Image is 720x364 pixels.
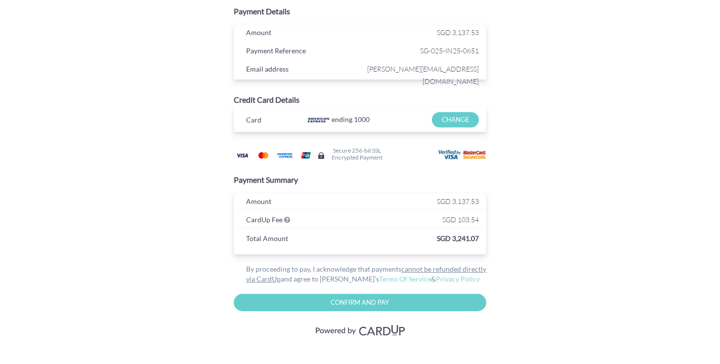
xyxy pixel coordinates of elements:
div: Amount [239,26,363,41]
input: CHANGE [432,112,479,127]
span: SG-025-IN25-0651 [362,44,479,57]
div: Amount [239,195,363,210]
div: Card [239,114,300,128]
div: SGD 3,241.07 [321,232,486,247]
div: By proceeding to pay, I acknowledge that payments and agree to [PERSON_NAME]’s & [234,264,487,284]
span: 1000 [354,115,370,123]
img: Union Pay [296,149,316,162]
div: Payment Details [234,6,487,17]
div: Email address [239,63,363,78]
a: Privacy Policy [436,275,480,283]
img: Visa, Mastercard [310,321,409,339]
img: American Express [275,149,295,162]
img: Secure lock [317,152,325,160]
div: Credit Card Details [234,94,487,106]
span: SGD 3,137.53 [437,28,479,37]
div: Total Amount [239,232,321,247]
div: CardUp Fee [239,213,363,228]
input: Confirm and Pay [234,294,487,311]
span: [PERSON_NAME][EMAIL_ADDRESS][DOMAIN_NAME] [362,63,479,87]
span: SGD 3,137.53 [437,197,479,205]
img: User card [438,150,488,161]
div: Payment Summary [234,174,487,186]
img: Mastercard [254,149,273,162]
div: SGD 103.54 [362,213,486,228]
img: Visa [232,149,252,162]
div: Payment Reference [239,44,363,59]
a: Terms Of Service [379,275,431,283]
h6: Secure 256-bit SSL Encrypted Payment [332,147,382,160]
span: ending [332,112,352,127]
